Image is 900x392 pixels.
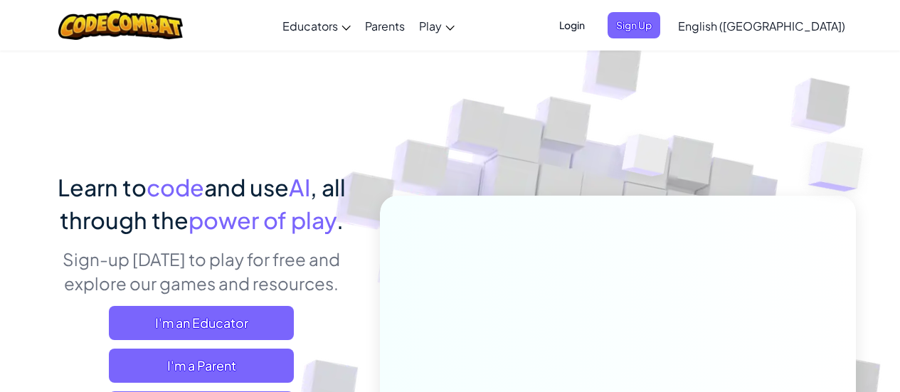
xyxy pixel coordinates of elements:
a: English ([GEOGRAPHIC_DATA]) [671,6,852,45]
a: I'm an Educator [109,306,294,340]
span: . [337,206,344,234]
span: English ([GEOGRAPHIC_DATA]) [678,18,845,33]
button: Login [551,12,593,38]
span: Learn to [58,173,147,201]
span: Play [419,18,442,33]
a: I'm a Parent [109,349,294,383]
span: AI [289,173,310,201]
span: and use [204,173,289,201]
img: CodeCombat logo [58,11,183,40]
a: Parents [358,6,412,45]
a: Play [412,6,462,45]
span: code [147,173,204,201]
span: Educators [282,18,338,33]
span: power of play [189,206,337,234]
button: Sign Up [608,12,660,38]
img: Overlap cubes [595,106,697,212]
a: Educators [275,6,358,45]
p: Sign-up [DATE] to play for free and explore our games and resources. [45,247,359,295]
